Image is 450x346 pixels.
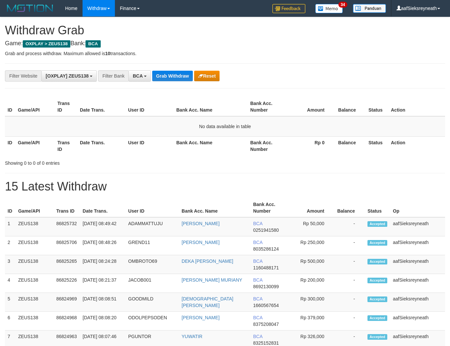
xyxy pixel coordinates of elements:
[248,136,287,155] th: Bank Acc. Number
[5,40,445,47] h4: Game: Bank:
[253,322,279,327] span: Copy 8375208047 to clipboard
[152,71,193,81] button: Grab Withdraw
[125,274,179,293] td: JACOB001
[338,2,347,8] span: 34
[390,274,445,293] td: aafSieksreyneath
[367,240,387,246] span: Accepted
[5,180,445,193] h1: 15 Latest Withdraw
[390,217,445,236] td: aafSieksreyneath
[334,274,365,293] td: -
[5,255,16,274] td: 3
[80,312,125,330] td: [DATE] 08:08:20
[253,221,262,226] span: BCA
[5,312,16,330] td: 6
[289,255,334,274] td: Rp 500,000
[289,312,334,330] td: Rp 379,000
[287,136,334,155] th: Rp 0
[390,293,445,312] td: aafSieksreyneath
[390,312,445,330] td: aafSieksreyneath
[388,136,445,155] th: Action
[16,198,54,217] th: Game/API
[174,136,248,155] th: Bank Acc. Name
[125,255,179,274] td: OMBROTO69
[366,97,388,116] th: Status
[367,334,387,340] span: Accepted
[41,70,97,82] button: [OXPLAY] ZEUS138
[248,97,287,116] th: Bank Acc. Number
[253,265,279,270] span: Copy 1160488171 to clipboard
[16,274,54,293] td: ZEUS138
[365,198,390,217] th: Status
[366,136,388,155] th: Status
[182,240,220,245] a: [PERSON_NAME]
[53,217,80,236] td: 86825732
[80,255,125,274] td: [DATE] 08:24:28
[53,255,80,274] td: 86825265
[125,198,179,217] th: User ID
[53,293,80,312] td: 86824969
[5,157,183,166] div: Showing 0 to 0 of 0 entries
[253,303,279,308] span: Copy 1660567654 to clipboard
[182,296,233,308] a: [DEMOGRAPHIC_DATA][PERSON_NAME]
[53,236,80,255] td: 86825706
[125,217,179,236] td: ADAMMATTUJU
[179,198,251,217] th: Bank Acc. Name
[272,4,305,13] img: Feedback.jpg
[5,50,445,57] p: Grab and process withdraw. Maximum allowed is transactions.
[128,70,151,82] button: BCA
[390,255,445,274] td: aafSieksreyneath
[16,255,54,274] td: ZEUS138
[253,315,262,320] span: BCA
[334,312,365,330] td: -
[334,236,365,255] td: -
[390,236,445,255] td: aafSieksreyneath
[105,51,110,56] strong: 10
[55,97,77,116] th: Trans ID
[16,293,54,312] td: ZEUS138
[334,293,365,312] td: -
[16,312,54,330] td: ZEUS138
[80,293,125,312] td: [DATE] 08:08:51
[390,198,445,217] th: Op
[80,274,125,293] td: [DATE] 08:21:37
[15,136,55,155] th: Game/API
[5,70,41,82] div: Filter Website
[367,278,387,283] span: Accepted
[5,3,55,13] img: MOTION_logo.png
[80,198,125,217] th: Date Trans.
[98,70,128,82] div: Filter Bank
[315,4,343,13] img: Button%20Memo.svg
[367,296,387,302] span: Accepted
[5,97,15,116] th: ID
[367,315,387,321] span: Accepted
[334,97,366,116] th: Balance
[125,312,179,330] td: ODOLPEPSODEN
[125,236,179,255] td: GREND11
[5,136,15,155] th: ID
[125,97,174,116] th: User ID
[289,198,334,217] th: Amount
[367,259,387,264] span: Accepted
[125,136,174,155] th: User ID
[334,198,365,217] th: Balance
[182,259,233,264] a: DEKA [PERSON_NAME]
[15,97,55,116] th: Game/API
[80,236,125,255] td: [DATE] 08:48:26
[182,277,242,283] a: [PERSON_NAME] MURIANY
[77,136,125,155] th: Date Trans.
[5,293,16,312] td: 5
[5,236,16,255] td: 2
[5,116,445,137] td: No data available in table
[388,97,445,116] th: Action
[53,274,80,293] td: 86825226
[5,24,445,37] h1: Withdraw Grab
[16,236,54,255] td: ZEUS138
[253,284,279,289] span: Copy 8692130099 to clipboard
[23,40,70,48] span: OXPLAY > ZEUS138
[289,236,334,255] td: Rp 250,000
[53,198,80,217] th: Trans ID
[182,315,220,320] a: [PERSON_NAME]
[80,217,125,236] td: [DATE] 08:49:42
[77,97,125,116] th: Date Trans.
[55,136,77,155] th: Trans ID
